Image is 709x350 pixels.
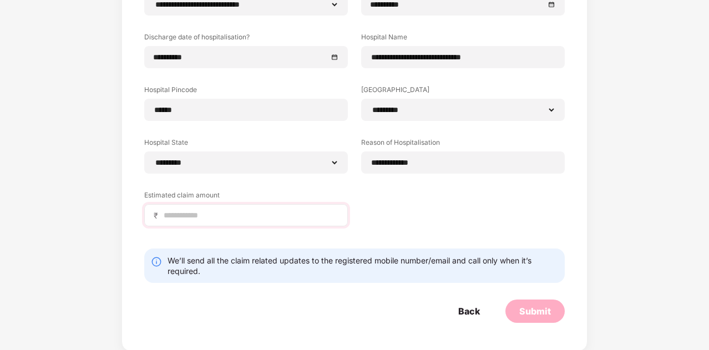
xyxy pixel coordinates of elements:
[519,305,551,317] div: Submit
[144,32,348,46] label: Discharge date of hospitalisation?
[168,255,558,276] div: We’ll send all the claim related updates to the registered mobile number/email and call only when...
[361,32,565,46] label: Hospital Name
[361,85,565,99] label: [GEOGRAPHIC_DATA]
[361,138,565,151] label: Reason of Hospitalisation
[458,305,480,317] div: Back
[151,256,162,267] img: svg+xml;base64,PHN2ZyBpZD0iSW5mby0yMHgyMCIgeG1sbnM9Imh0dHA6Ly93d3cudzMub3JnLzIwMDAvc3ZnIiB3aWR0aD...
[144,85,348,99] label: Hospital Pincode
[154,210,163,221] span: ₹
[144,138,348,151] label: Hospital State
[144,190,348,204] label: Estimated claim amount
